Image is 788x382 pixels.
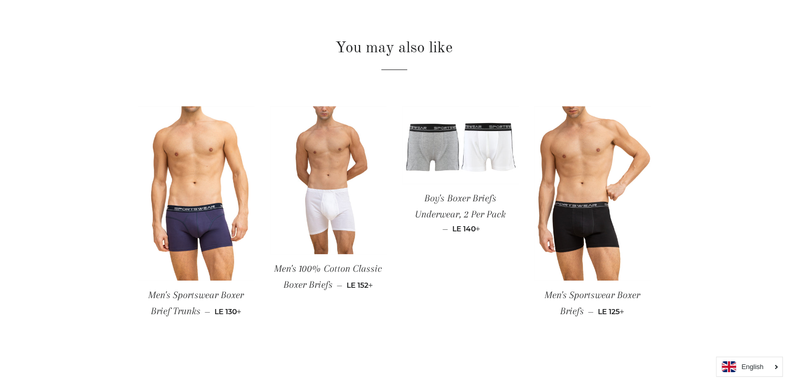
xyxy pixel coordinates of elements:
i: English [741,363,764,370]
a: Men's Sportswear Boxer Brief Trunks — LE 130 [138,281,254,327]
span: Men's 100% Cotton Classic Boxer Briefs [274,263,382,290]
a: Boy's Boxer Briefs Underwear, 2 Per Pack — LE 140 [402,184,519,243]
span: LE 125 [598,307,624,316]
span: — [337,281,342,290]
span: Men's Sportswear Boxer Brief Trunks [148,289,243,317]
a: English [722,361,777,372]
a: Men's 100% Cotton Classic Boxer Briefs — LE 152 [270,254,386,300]
span: — [442,224,448,233]
span: LE 152 [347,281,373,290]
h2: You may also like [138,37,651,59]
span: Boy's Boxer Briefs Underwear, 2 Per Pack [415,193,506,220]
span: — [205,307,210,316]
a: Men's Sportswear Boxer Briefs — LE 125 [534,281,651,327]
span: — [588,307,594,316]
span: Men's Sportswear Boxer Briefs [545,289,640,317]
span: LE 140 [452,224,480,233]
span: LE 130 [214,307,241,316]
